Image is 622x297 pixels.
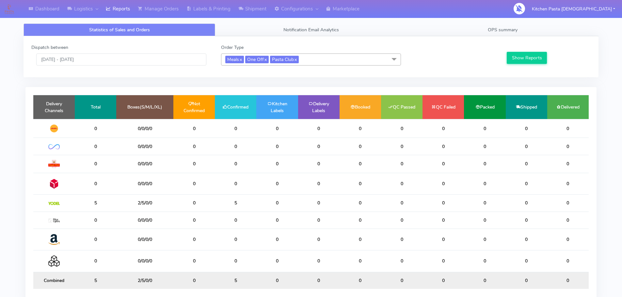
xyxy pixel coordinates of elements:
label: Order Type [221,44,244,51]
td: 0/0/0/0 [116,119,173,138]
td: 0 [340,138,381,155]
td: 0 [298,229,340,250]
td: 5 [215,195,256,212]
td: 0 [423,195,464,212]
td: Kitchen Labels [256,95,298,119]
td: 0 [298,155,340,173]
td: 0 [298,173,340,194]
td: 0 [506,155,547,173]
td: 0 [298,138,340,155]
td: 0 [381,119,423,138]
td: 0 [298,119,340,138]
td: 0/0/0/0 [116,155,173,173]
img: OnFleet [48,144,60,150]
td: 0 [381,173,423,194]
td: 0 [381,138,423,155]
td: Total [75,95,116,119]
td: 0 [506,250,547,272]
td: 0 [173,195,215,212]
td: 5 [75,272,116,289]
td: Delivered [547,95,589,119]
td: 0 [464,212,505,229]
span: Statistics of Sales and Orders [89,27,150,33]
td: 0 [423,212,464,229]
td: QC Failed [423,95,464,119]
td: 0 [215,250,256,272]
td: 0 [75,229,116,250]
td: 0 [340,229,381,250]
span: One Off [245,56,269,63]
td: 0 [75,138,116,155]
td: 0 [215,173,256,194]
td: 0 [173,155,215,173]
td: 0 [506,229,547,250]
td: 0 [506,173,547,194]
td: Booked [340,95,381,119]
td: Combined [33,272,75,289]
td: 0/0/0/0 [116,212,173,229]
td: 0 [215,138,256,155]
td: 0 [340,155,381,173]
td: 0 [298,195,340,212]
td: 0 [381,272,423,289]
td: 0 [464,195,505,212]
img: MaxOptra [48,218,60,223]
td: 0 [340,212,381,229]
input: Pick the Daterange [36,53,206,66]
td: 0 [381,212,423,229]
td: 0 [547,119,589,138]
td: 0 [340,195,381,212]
a: x [264,56,267,63]
td: 0 [506,272,547,289]
td: 0/0/0/0 [116,229,173,250]
img: Amazon [48,234,60,245]
td: 0 [75,250,116,272]
td: 0 [464,250,505,272]
td: 0 [256,119,298,138]
td: 0 [547,195,589,212]
td: 0 [298,272,340,289]
td: 0 [423,173,464,194]
td: 0 [423,272,464,289]
a: x [294,56,297,63]
td: 0 [215,119,256,138]
span: Notification Email Analytics [283,27,339,33]
td: 0 [381,229,423,250]
td: 0 [340,272,381,289]
td: 0 [547,155,589,173]
td: Packed [464,95,505,119]
td: 0 [75,119,116,138]
td: 0 [464,119,505,138]
ul: Tabs [24,23,598,36]
td: 0 [256,138,298,155]
td: 0 [464,229,505,250]
img: Yodel [48,202,60,205]
td: 0 [256,195,298,212]
td: 0 [464,138,505,155]
td: 5 [215,272,256,289]
td: 0 [256,250,298,272]
img: Collection [48,255,60,267]
td: 0 [215,229,256,250]
td: Confirmed [215,95,256,119]
button: Kitchen Pasta [DEMOGRAPHIC_DATA] [527,2,620,16]
td: 0 [506,138,547,155]
td: 0 [423,229,464,250]
td: 0 [173,173,215,194]
td: 0 [173,250,215,272]
td: 0 [256,272,298,289]
td: 0 [75,212,116,229]
td: 0 [75,173,116,194]
td: 0 [75,155,116,173]
td: Shipped [506,95,547,119]
td: 0 [506,195,547,212]
td: 0 [547,212,589,229]
td: 0 [256,212,298,229]
td: 0 [464,155,505,173]
td: 2/5/0/0 [116,272,173,289]
td: 5 [75,195,116,212]
td: Not Confirmed [173,95,215,119]
td: 0 [381,250,423,272]
td: 0 [256,229,298,250]
td: 0 [256,173,298,194]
